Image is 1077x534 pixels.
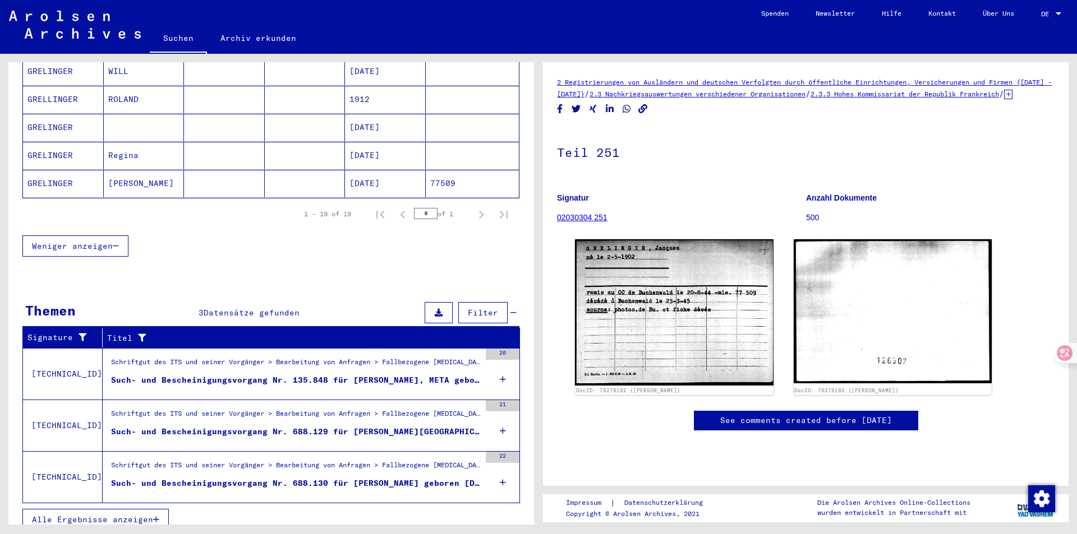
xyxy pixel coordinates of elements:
[570,102,582,116] button: Share on Twitter
[9,11,141,39] img: Arolsen_neg.svg
[369,203,392,225] button: First page
[587,102,599,116] button: Share on Xing
[557,193,589,202] b: Signatur
[199,308,204,318] span: 3
[27,329,105,347] div: Signature
[806,193,877,202] b: Anzahl Dokumente
[1028,485,1055,512] img: Zustimmung ändern
[345,142,426,169] mat-cell: [DATE]
[345,170,426,197] mat-cell: [DATE]
[27,332,94,343] div: Signature
[1028,485,1055,512] div: Zustimmung ändern
[806,212,1055,224] p: 500
[111,477,480,489] div: Such- und Bescheinigungsvorgang Nr. 688.130 für [PERSON_NAME] geboren [DEMOGRAPHIC_DATA] oder11.0...
[32,241,113,251] span: Weniger anzeigen
[23,400,103,451] td: [TECHNICAL_ID]
[575,239,774,386] img: 001.jpg
[615,497,716,509] a: Datenschutzerklärung
[104,142,185,169] mat-cell: Regina
[557,213,607,222] a: 02030304 251
[794,387,899,393] a: DocID: 78278192 ([PERSON_NAME])
[999,89,1004,99] span: /
[806,89,811,99] span: /
[25,300,76,321] div: Themen
[1041,10,1053,18] span: DE
[150,25,207,54] a: Suchen
[23,348,103,400] td: [TECHNICAL_ID]
[23,114,104,141] mat-cell: GRELINGER
[111,426,480,438] div: Such- und Bescheinigungsvorgang Nr. 688.129 für [PERSON_NAME][GEOGRAPHIC_DATA] geboren [DEMOGRAPH...
[23,142,104,169] mat-cell: GRELINGER
[345,114,426,141] mat-cell: [DATE]
[554,102,566,116] button: Share on Facebook
[107,329,509,347] div: Titel
[458,302,508,323] button: Filter
[794,239,992,383] img: 002.jpg
[493,203,515,225] button: Last page
[557,127,1055,176] h1: Teil 251
[1015,494,1057,522] img: yv_logo.png
[621,102,633,116] button: Share on WhatsApp
[32,514,153,524] span: Alle Ergebnisse anzeigen
[22,509,169,530] button: Alle Ergebnisse anzeigen
[468,308,498,318] span: Filter
[107,332,498,344] div: Titel
[111,408,480,424] div: Schriftgut des ITS und seiner Vorgänger > Bearbeitung von Anfragen > Fallbezogene [MEDICAL_DATA] ...
[104,170,185,197] mat-cell: [PERSON_NAME]
[426,170,519,197] mat-cell: 77509
[486,349,519,360] div: 20
[204,308,300,318] span: Datensätze gefunden
[817,498,970,508] p: Die Arolsen Archives Online-Collections
[345,86,426,113] mat-cell: 1912
[637,102,649,116] button: Copy link
[111,460,480,476] div: Schriftgut des ITS und seiner Vorgänger > Bearbeitung von Anfragen > Fallbezogene [MEDICAL_DATA] ...
[23,86,104,113] mat-cell: GRELLINGER
[604,102,616,116] button: Share on LinkedIn
[111,357,480,373] div: Schriftgut des ITS und seiner Vorgänger > Bearbeitung von Anfragen > Fallbezogene [MEDICAL_DATA] ...
[486,400,519,411] div: 21
[566,509,716,519] p: Copyright © Arolsen Archives, 2021
[576,387,680,393] a: DocID: 78278192 ([PERSON_NAME])
[111,374,480,386] div: Such- und Bescheinigungsvorgang Nr. 135.848 für [PERSON_NAME], META geboren [DEMOGRAPHIC_DATA]
[304,209,351,219] div: 1 – 19 of 19
[23,170,104,197] mat-cell: GRELINGER
[23,451,103,503] td: [TECHNICAL_ID]
[557,78,1052,98] a: 2 Registrierungen von Ausländern und deutschen Verfolgten durch öffentliche Einrichtungen, Versic...
[104,58,185,85] mat-cell: WILL
[207,25,310,52] a: Archiv erkunden
[22,235,128,257] button: Weniger anzeigen
[566,497,610,509] a: Impressum
[590,90,806,98] a: 2.3 Nachkriegsauswertungen verschiedener Organisationen
[104,86,185,113] mat-cell: ROLAND
[817,508,970,518] p: wurden entwickelt in Partnerschaft mit
[566,497,716,509] div: |
[345,58,426,85] mat-cell: [DATE]
[811,90,999,98] a: 2.3.3 Hohes Kommissariat der Republik Frankreich
[392,203,414,225] button: Previous page
[584,89,590,99] span: /
[720,415,892,426] a: See comments created before [DATE]
[414,208,470,219] div: of 1
[486,452,519,463] div: 22
[470,203,493,225] button: Next page
[23,58,104,85] mat-cell: GRELINGER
